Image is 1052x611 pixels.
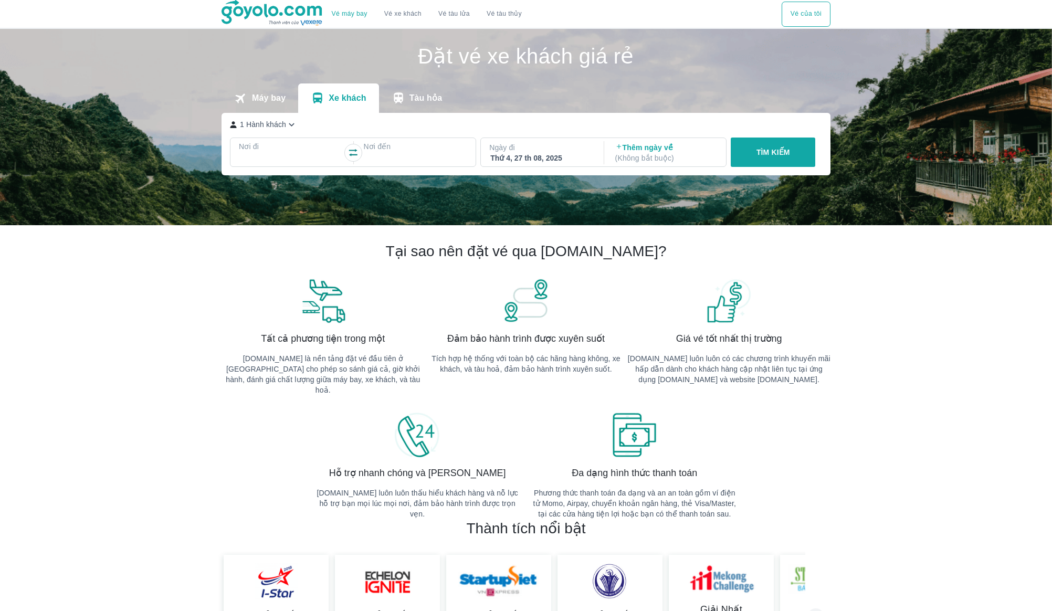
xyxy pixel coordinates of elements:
img: banner [394,412,441,458]
img: banner [455,563,543,600]
span: Hỗ trợ nhanh chóng và [PERSON_NAME] [329,467,506,479]
span: Giá vé tốt nhất thị trường [676,332,782,345]
p: Phương thức thanh toán đa dạng và an an toàn gồm ví điện tử Momo, Airpay, chuyển khoản ngân hàng,... [533,488,737,519]
div: choose transportation mode [323,2,530,27]
img: banner [677,563,765,595]
a: Vé xe khách [384,10,422,18]
img: banner [343,563,432,600]
button: 1 Hành khách [230,119,297,130]
p: 1 Hành khách [240,119,286,130]
img: banner [299,278,346,324]
p: Máy bay [252,93,286,103]
div: choose transportation mode [782,2,830,27]
p: Thêm ngày về [615,142,717,163]
p: Tích hợp hệ thống với toàn bộ các hãng hàng không, xe khách, và tàu hoả, đảm bảo hành trình xuyên... [425,353,628,374]
span: Tất cả phương tiện trong một [261,332,385,345]
p: Nơi đến [363,141,467,152]
p: Nơi đi [239,141,343,152]
img: banner [566,563,654,600]
p: [DOMAIN_NAME] luôn luôn có các chương trình khuyến mãi hấp dẫn dành cho khách hàng cập nhật liên ... [627,353,830,385]
img: banner [706,278,753,324]
div: transportation tabs [222,83,455,113]
button: Vé tàu thủy [478,2,530,27]
img: banner [611,412,658,458]
button: Vé của tôi [782,2,830,27]
p: Ngày đi [489,142,593,153]
p: Xe khách [329,93,366,103]
h2: Thành tích nổi bật [466,519,585,538]
p: ( Không bắt buộc ) [615,153,717,163]
a: Vé tàu lửa [430,2,478,27]
img: banner [502,278,550,324]
p: Tàu hỏa [409,93,443,103]
a: Vé máy bay [332,10,367,18]
img: banner [232,563,320,600]
h1: Đặt vé xe khách giá rẻ [222,46,830,67]
p: [DOMAIN_NAME] luôn luôn thấu hiểu khách hàng và nỗ lực hỗ trợ bạn mọi lúc mọi nơi, đảm bảo hành t... [316,488,519,519]
div: Thứ 4, 27 th 08, 2025 [490,153,592,163]
img: banner [788,563,877,595]
span: Đa dạng hình thức thanh toán [572,467,697,479]
p: [DOMAIN_NAME] là nền tảng đặt vé đầu tiên ở [GEOGRAPHIC_DATA] cho phép so sánh giá cả, giờ khởi h... [222,353,425,395]
span: Đảm bảo hành trình được xuyên suốt [447,332,605,345]
h2: Tại sao nên đặt vé qua [DOMAIN_NAME]? [385,242,666,261]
